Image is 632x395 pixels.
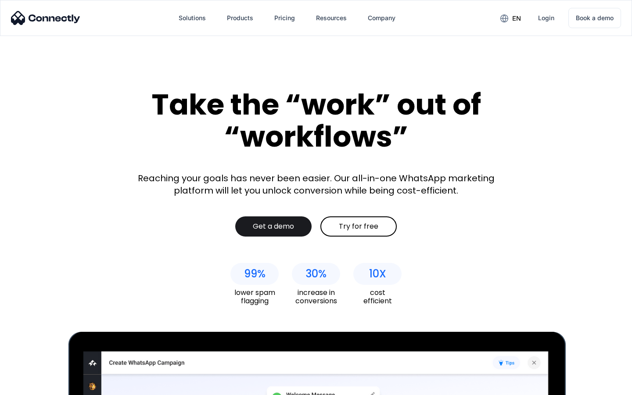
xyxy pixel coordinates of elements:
[320,216,397,237] a: Try for free
[227,12,253,24] div: Products
[305,268,327,280] div: 30%
[369,268,386,280] div: 10X
[253,222,294,231] div: Get a demo
[538,12,554,24] div: Login
[179,12,206,24] div: Solutions
[11,11,80,25] img: Connectly Logo
[512,12,521,25] div: en
[9,380,53,392] aside: Language selected: English
[568,8,621,28] a: Book a demo
[244,268,266,280] div: 99%
[118,89,513,152] div: Take the “work” out of “workflows”
[230,288,279,305] div: lower spam flagging
[368,12,395,24] div: Company
[316,12,347,24] div: Resources
[339,222,378,231] div: Try for free
[274,12,295,24] div: Pricing
[531,7,561,29] a: Login
[132,172,500,197] div: Reaching your goals has never been easier. Our all-in-one WhatsApp marketing platform will let yo...
[18,380,53,392] ul: Language list
[292,288,340,305] div: increase in conversions
[353,288,402,305] div: cost efficient
[235,216,312,237] a: Get a demo
[267,7,302,29] a: Pricing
